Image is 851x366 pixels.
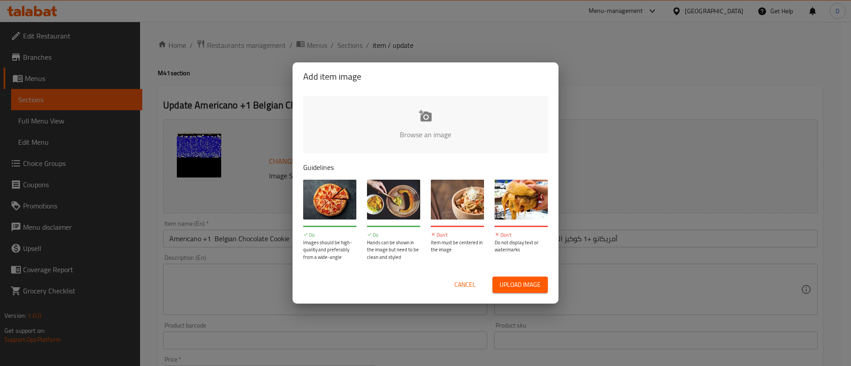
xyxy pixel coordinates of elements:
p: Item must be centered in the image [431,239,484,254]
p: Guidelines [303,162,548,173]
button: Upload image [492,277,548,293]
p: Don't [495,231,548,239]
img: guide-img-1@3x.jpg [303,180,356,220]
p: Do not display text or watermarks [495,239,548,254]
p: Don't [431,231,484,239]
span: Cancel [454,279,476,290]
p: Do [367,231,420,239]
button: Cancel [451,277,479,293]
img: guide-img-2@3x.jpg [367,180,420,220]
p: Hands can be shown in the image but need to be clean and styled [367,239,420,261]
p: Do [303,231,356,239]
img: guide-img-4@3x.jpg [495,180,548,220]
p: Images should be high-quality and preferably from a wide-angle [303,239,356,261]
span: Upload image [500,279,541,290]
h2: Add item image [303,69,548,84]
img: guide-img-3@3x.jpg [431,180,484,220]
